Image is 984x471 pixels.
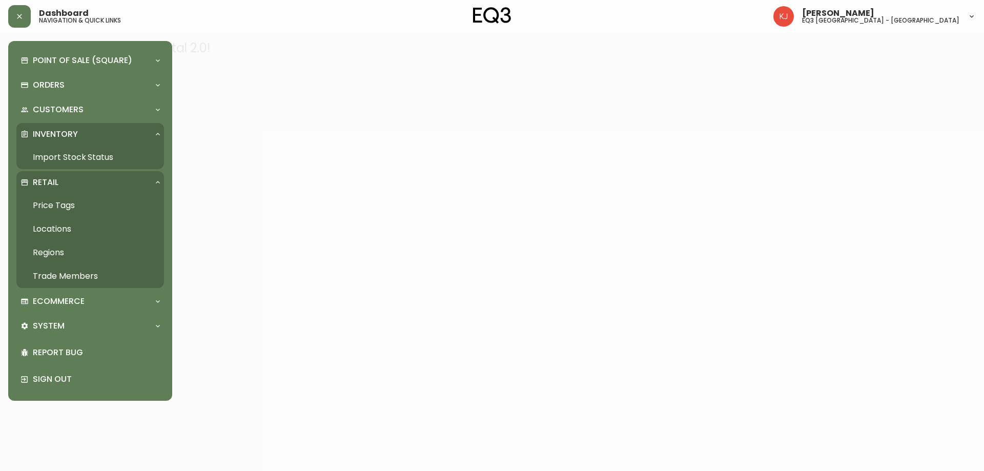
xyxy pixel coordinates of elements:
[33,320,65,332] p: System
[802,17,959,24] h5: eq3 [GEOGRAPHIC_DATA] - [GEOGRAPHIC_DATA]
[39,9,89,17] span: Dashboard
[16,194,164,217] a: Price Tags
[16,171,164,194] div: Retail
[33,177,58,188] p: Retail
[16,264,164,288] a: Trade Members
[33,296,85,307] p: Ecommerce
[33,374,160,385] p: Sign Out
[33,347,160,358] p: Report Bug
[16,366,164,393] div: Sign Out
[16,241,164,264] a: Regions
[16,98,164,121] div: Customers
[33,55,132,66] p: Point of Sale (Square)
[33,79,65,91] p: Orders
[802,9,874,17] span: [PERSON_NAME]
[16,339,164,366] div: Report Bug
[16,315,164,337] div: System
[16,290,164,313] div: Ecommerce
[39,17,121,24] h5: navigation & quick links
[16,123,164,146] div: Inventory
[773,6,794,27] img: 24a625d34e264d2520941288c4a55f8e
[16,49,164,72] div: Point of Sale (Square)
[33,104,84,115] p: Customers
[473,7,511,24] img: logo
[16,74,164,96] div: Orders
[16,146,164,169] a: Import Stock Status
[16,217,164,241] a: Locations
[33,129,78,140] p: Inventory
